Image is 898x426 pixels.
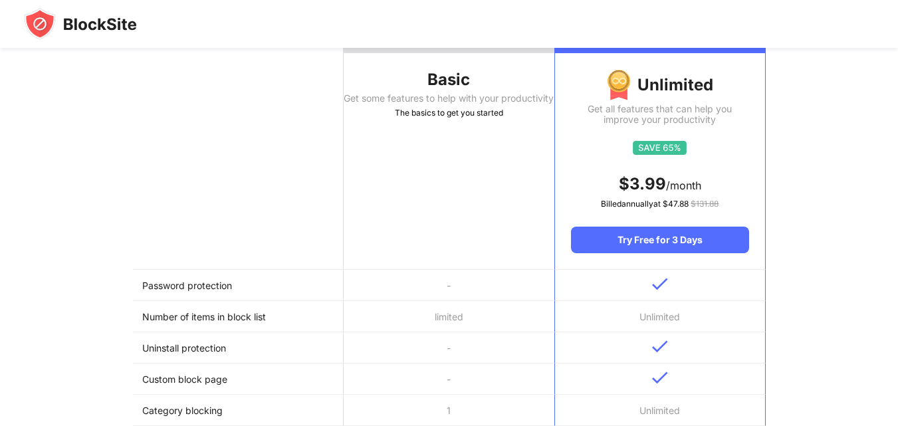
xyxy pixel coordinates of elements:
[571,69,748,101] div: Unlimited
[344,69,554,90] div: Basic
[652,278,668,290] img: v-blue.svg
[344,332,554,364] td: -
[133,364,344,395] td: Custom block page
[344,270,554,301] td: -
[133,270,344,301] td: Password protection
[571,104,748,125] div: Get all features that can help you improve your productivity
[133,332,344,364] td: Uninstall protection
[133,301,344,332] td: Number of items in block list
[691,199,719,209] span: $ 131.88
[571,227,748,253] div: Try Free for 3 Days
[554,301,765,332] td: Unlimited
[633,141,687,155] img: save65.svg
[607,69,631,101] img: img-premium-medal
[24,8,137,40] img: blocksite-icon-black.svg
[133,395,344,426] td: Category blocking
[344,301,554,332] td: limited
[619,174,666,193] span: $ 3.99
[554,395,765,426] td: Unlimited
[344,93,554,104] div: Get some features to help with your productivity
[652,372,668,384] img: v-blue.svg
[571,173,748,195] div: /month
[344,395,554,426] td: 1
[344,364,554,395] td: -
[571,197,748,211] div: Billed annually at $ 47.88
[344,106,554,120] div: The basics to get you started
[652,340,668,353] img: v-blue.svg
